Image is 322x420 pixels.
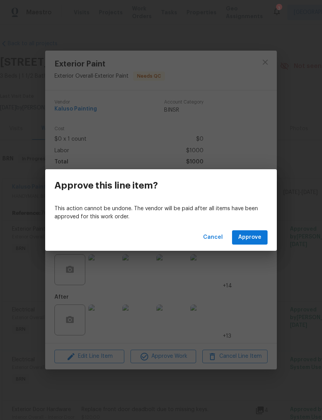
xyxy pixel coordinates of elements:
p: This action cannot be undone. The vendor will be paid after all items have been approved for this... [54,205,268,221]
button: Cancel [200,230,226,245]
h3: Approve this line item? [54,180,158,191]
span: Cancel [203,233,223,242]
span: Approve [238,233,261,242]
button: Approve [232,230,268,245]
